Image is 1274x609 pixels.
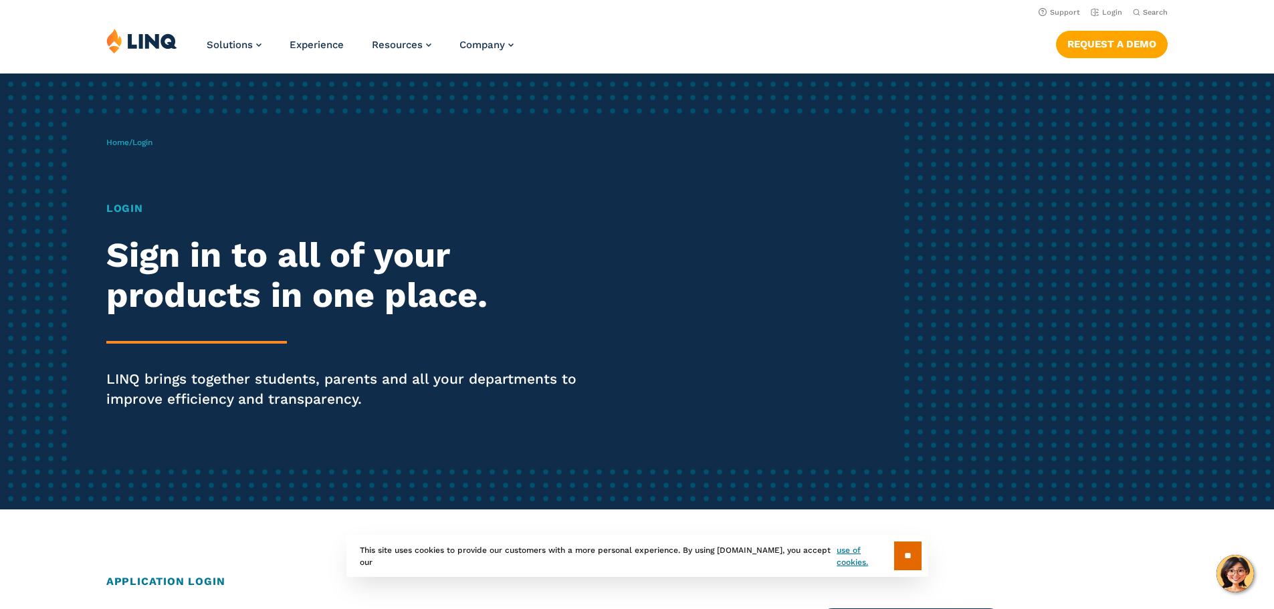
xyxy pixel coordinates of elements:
[290,39,344,51] a: Experience
[106,369,597,409] p: LINQ brings together students, parents and all your departments to improve efficiency and transpa...
[459,39,514,51] a: Company
[106,235,597,316] h2: Sign in to all of your products in one place.
[207,39,261,51] a: Solutions
[837,544,893,568] a: use of cookies.
[207,28,514,72] nav: Primary Navigation
[106,28,177,53] img: LINQ | K‑12 Software
[1056,31,1168,57] a: Request a Demo
[1143,8,1168,17] span: Search
[106,138,129,147] a: Home
[346,535,928,577] div: This site uses cookies to provide our customers with a more personal experience. By using [DOMAIN...
[132,138,152,147] span: Login
[372,39,431,51] a: Resources
[1039,8,1080,17] a: Support
[1091,8,1122,17] a: Login
[1133,7,1168,17] button: Open Search Bar
[372,39,423,51] span: Resources
[459,39,505,51] span: Company
[1056,28,1168,57] nav: Button Navigation
[207,39,253,51] span: Solutions
[106,201,597,217] h1: Login
[1216,555,1254,592] button: Hello, have a question? Let’s chat.
[106,138,152,147] span: /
